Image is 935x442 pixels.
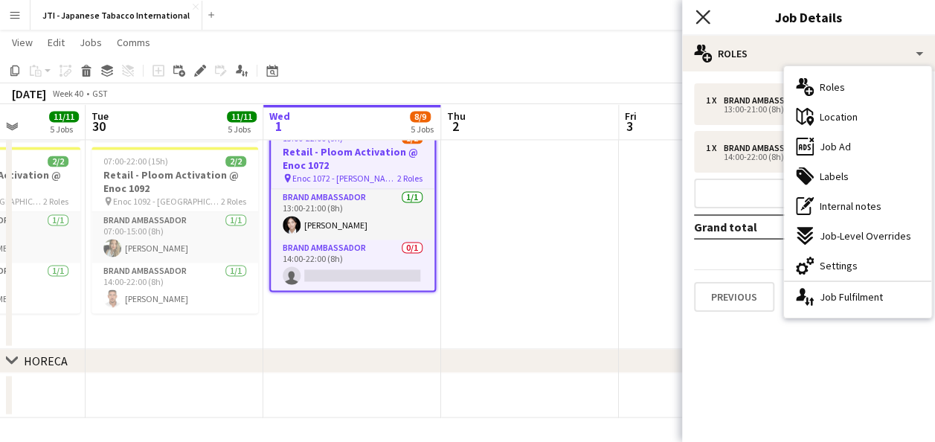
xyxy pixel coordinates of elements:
span: 3 [623,118,637,135]
button: Previous [694,282,774,312]
div: Roles [682,36,935,71]
a: Jobs [74,33,108,52]
span: 2/2 [48,156,68,167]
span: View [12,36,33,49]
span: Comms [117,36,150,49]
button: Add role [694,179,923,208]
div: 1 x [706,143,724,153]
span: 2/2 [225,156,246,167]
div: [DATE] [12,86,46,101]
app-job-card: 13:00-22:00 (9h)1/2Retail - Ploom Activation @ Enoc 1072 Enoc 1072 - [PERSON_NAME]2 RolesBrand Am... [269,122,436,292]
span: Enoc 1072 - [PERSON_NAME] [292,173,397,184]
h3: Retail - Ploom Activation @ Enoc 1072 [271,145,434,172]
app-job-card: 07:00-22:00 (15h)2/2Retail - Ploom Activation @ Enoc 1092 Enoc 1092 - [GEOGRAPHIC_DATA]2 RolesBra... [91,147,258,313]
div: 5 Jobs [411,124,434,135]
a: View [6,33,39,52]
span: 30 [89,118,109,135]
div: Job Fulfilment [784,282,931,312]
div: 14:00-22:00 (8h) [706,153,896,161]
div: GST [92,88,108,99]
span: Roles [820,80,845,94]
span: 11/11 [227,111,257,122]
div: Brand Ambassador [724,95,813,106]
span: 2 Roles [43,196,68,207]
span: Location [820,110,858,124]
h3: Retail - Ploom Activation @ Enoc 1092 [91,168,258,195]
span: Tue [91,109,109,123]
span: Enoc 1092 - [GEOGRAPHIC_DATA] [113,196,221,207]
span: 2 [445,118,466,135]
div: 5 Jobs [228,124,256,135]
span: Week 40 [49,88,86,99]
h3: Job Details [682,7,935,27]
span: Fri [625,109,637,123]
div: 5 Jobs [50,124,78,135]
span: 07:00-22:00 (15h) [103,156,168,167]
div: 13:00-21:00 (8h) [706,106,896,113]
a: Edit [42,33,71,52]
app-card-role: Brand Ambassador1/107:00-15:00 (8h)[PERSON_NAME] [91,212,258,263]
a: Comms [111,33,156,52]
span: 8/9 [410,111,431,122]
app-card-role: Brand Ambassador0/114:00-22:00 (8h) [271,240,434,290]
div: 1 x [706,95,724,106]
button: JTI - Japanese Tabacco International [30,1,202,30]
span: 11/11 [49,111,79,122]
span: Labels [820,170,849,183]
span: Settings [820,259,858,272]
span: Job Ad [820,140,851,153]
span: Thu [447,109,466,123]
span: 1 [267,118,290,135]
span: Internal notes [820,199,881,213]
app-card-role: Brand Ambassador1/114:00-22:00 (8h)[PERSON_NAME] [91,263,258,313]
span: Job-Level Overrides [820,229,911,243]
span: 2 Roles [221,196,246,207]
app-card-role: Brand Ambassador1/113:00-21:00 (8h)[PERSON_NAME] [271,189,434,240]
span: Jobs [80,36,102,49]
div: HORECA [24,353,68,368]
span: Edit [48,36,65,49]
span: 2 Roles [397,173,422,184]
div: Brand Ambassador [724,143,813,153]
span: Wed [269,109,290,123]
td: Grand total [694,215,835,239]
